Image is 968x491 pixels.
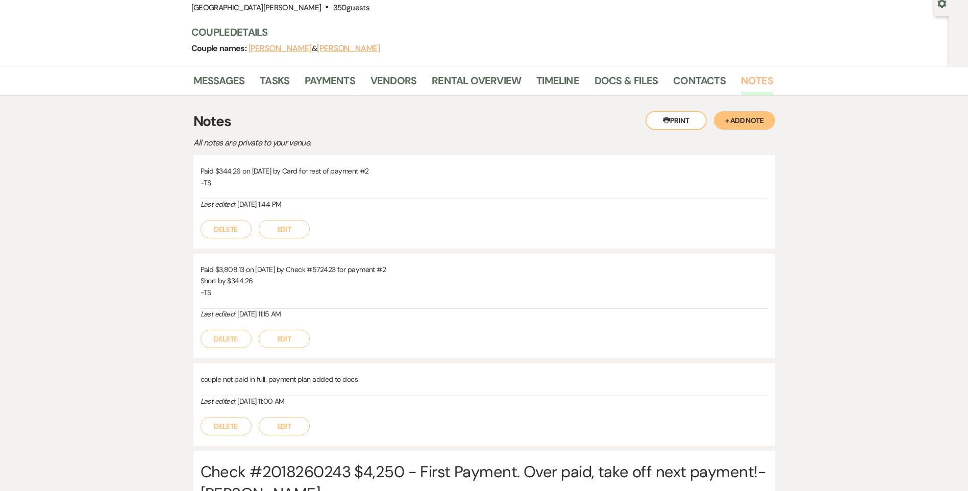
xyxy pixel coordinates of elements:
a: Timeline [536,72,579,95]
a: Rental Overview [432,72,521,95]
p: couple not paid in full. payment plan added to docs [201,374,768,385]
p: -TS [201,177,768,188]
a: Notes [741,72,773,95]
button: Delete [201,417,252,435]
p: -TS [201,287,768,298]
a: Messages [193,72,245,95]
a: Contacts [673,72,726,95]
span: Couple names: [191,43,249,54]
p: All notes are private to your venue. [193,136,551,150]
button: [PERSON_NAME] [317,44,380,53]
a: Docs & Files [594,72,658,95]
i: Last edited: [201,309,236,318]
span: Check #2018260243 $4,250 - First Payment. Over paid, take off next payment!- [201,461,766,482]
button: + Add Note [714,111,775,130]
p: Paid $3,808.13 on [DATE] by Check #572423 for payment #2 [201,264,768,275]
span: 350 guests [333,3,369,13]
div: [DATE] 11:15 AM [201,309,768,320]
p: Paid $344.26 on [DATE] by Card for rest of payment #2 [201,165,768,177]
button: [PERSON_NAME] [249,44,312,53]
button: Delete [201,220,252,238]
i: Last edited: [201,397,236,406]
i: Last edited: [201,200,236,209]
span: [GEOGRAPHIC_DATA][PERSON_NAME] [191,3,321,13]
h3: Couple Details [191,25,763,39]
span: & [249,43,380,54]
p: Short by $344.26 [201,275,768,286]
button: Print [646,111,707,130]
a: Payments [305,72,355,95]
button: Delete [201,330,252,348]
button: Edit [259,330,310,348]
button: Edit [259,417,310,435]
div: [DATE] 11:00 AM [201,396,768,407]
button: Edit [259,220,310,238]
a: Vendors [370,72,416,95]
a: Tasks [260,72,289,95]
div: [DATE] 1:44 PM [201,199,768,210]
h3: Notes [193,111,775,132]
